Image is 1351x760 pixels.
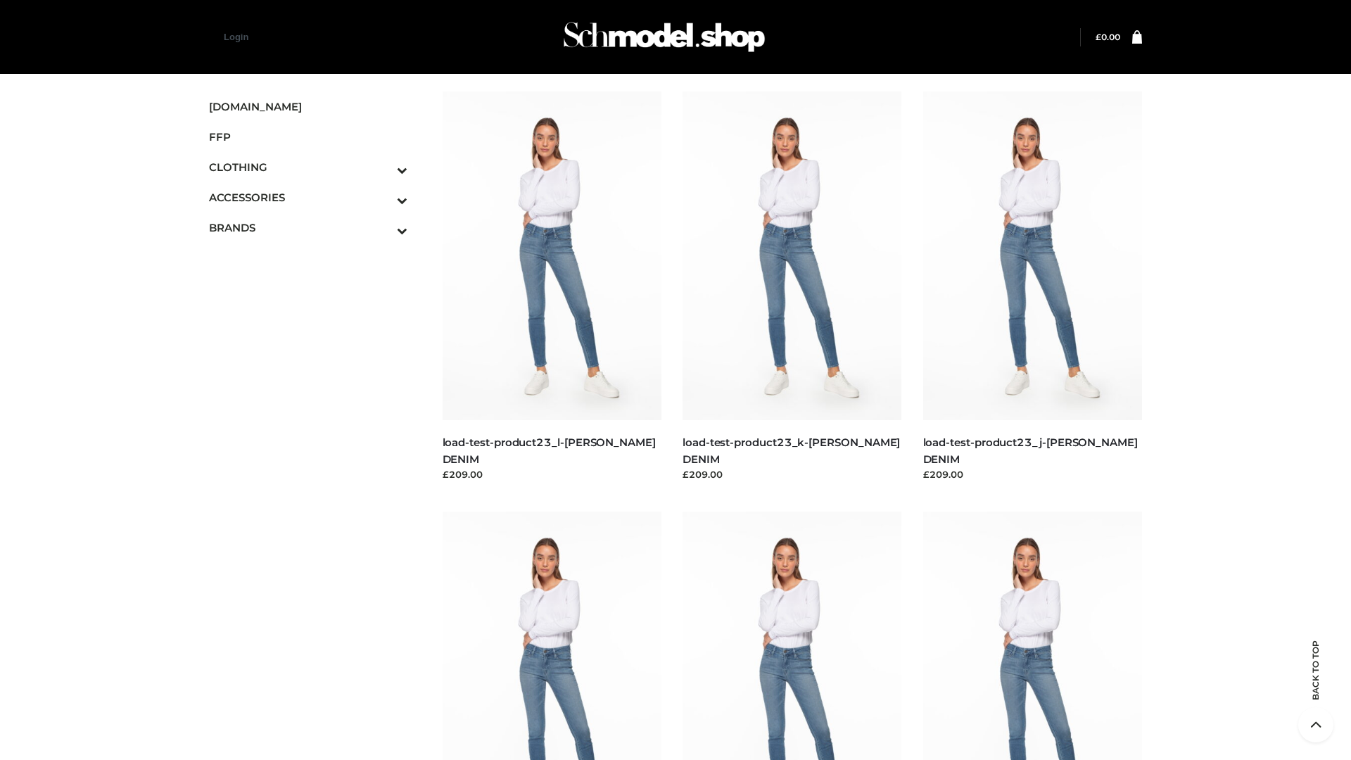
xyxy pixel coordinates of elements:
[224,32,248,42] a: Login
[209,220,407,236] span: BRANDS
[1298,665,1333,700] span: Back to top
[358,182,407,213] button: Toggle Submenu
[1096,32,1120,42] bdi: 0.00
[209,213,407,243] a: BRANDSToggle Submenu
[923,436,1138,465] a: load-test-product23_j-[PERSON_NAME] DENIM
[209,159,407,175] span: CLOTHING
[923,467,1143,481] div: £209.00
[209,152,407,182] a: CLOTHINGToggle Submenu
[209,129,407,145] span: FFP
[209,189,407,205] span: ACCESSORIES
[683,436,900,465] a: load-test-product23_k-[PERSON_NAME] DENIM
[358,152,407,182] button: Toggle Submenu
[209,91,407,122] a: [DOMAIN_NAME]
[443,436,656,465] a: load-test-product23_l-[PERSON_NAME] DENIM
[683,467,902,481] div: £209.00
[443,467,662,481] div: £209.00
[209,99,407,115] span: [DOMAIN_NAME]
[209,182,407,213] a: ACCESSORIESToggle Submenu
[559,9,770,65] img: Schmodel Admin 964
[1096,32,1120,42] a: £0.00
[209,122,407,152] a: FFP
[1096,32,1101,42] span: £
[358,213,407,243] button: Toggle Submenu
